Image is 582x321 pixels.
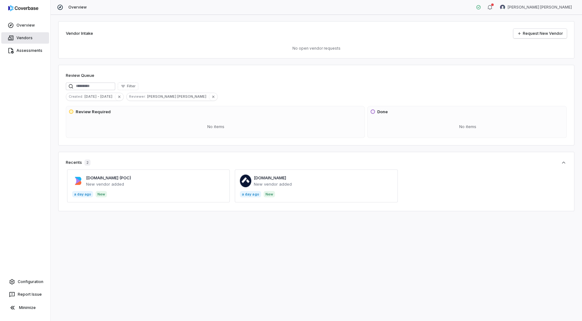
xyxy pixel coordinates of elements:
[66,159,567,166] button: Recents2
[127,84,135,89] span: Filter
[69,119,363,135] div: No items
[254,175,286,180] a: [DOMAIN_NAME]
[377,109,388,115] h3: Done
[66,72,94,79] h1: Review Queue
[16,48,42,53] span: Assessments
[66,30,93,37] h2: Vendor Intake
[18,292,42,297] span: Report Issue
[1,20,49,31] a: Overview
[3,301,48,314] button: Minimize
[66,46,567,51] p: No open vendor requests
[84,159,91,166] span: 2
[370,119,565,135] div: No items
[496,3,576,12] button: Bastian Bartels avatar[PERSON_NAME] [PERSON_NAME]
[8,5,38,11] img: logo-D7KZi-bG.svg
[118,83,138,90] button: Filter
[18,279,43,284] span: Configuration
[3,289,48,300] button: Report Issue
[19,305,36,310] span: Minimize
[1,32,49,44] a: Vendors
[76,109,111,115] h3: Review Required
[84,94,115,99] span: [DATE] - [DATE]
[68,5,87,10] span: Overview
[513,29,567,38] a: Request New Vendor
[147,94,209,99] span: [PERSON_NAME] [PERSON_NAME]
[86,175,131,180] a: [DOMAIN_NAME] (POC)
[3,276,48,287] a: Configuration
[66,159,91,166] div: Recents
[500,5,505,10] img: Bastian Bartels avatar
[127,94,147,99] span: Reviewer :
[16,35,33,40] span: Vendors
[16,23,35,28] span: Overview
[1,45,49,56] a: Assessments
[508,5,572,10] span: [PERSON_NAME] [PERSON_NAME]
[66,94,84,99] span: Created :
